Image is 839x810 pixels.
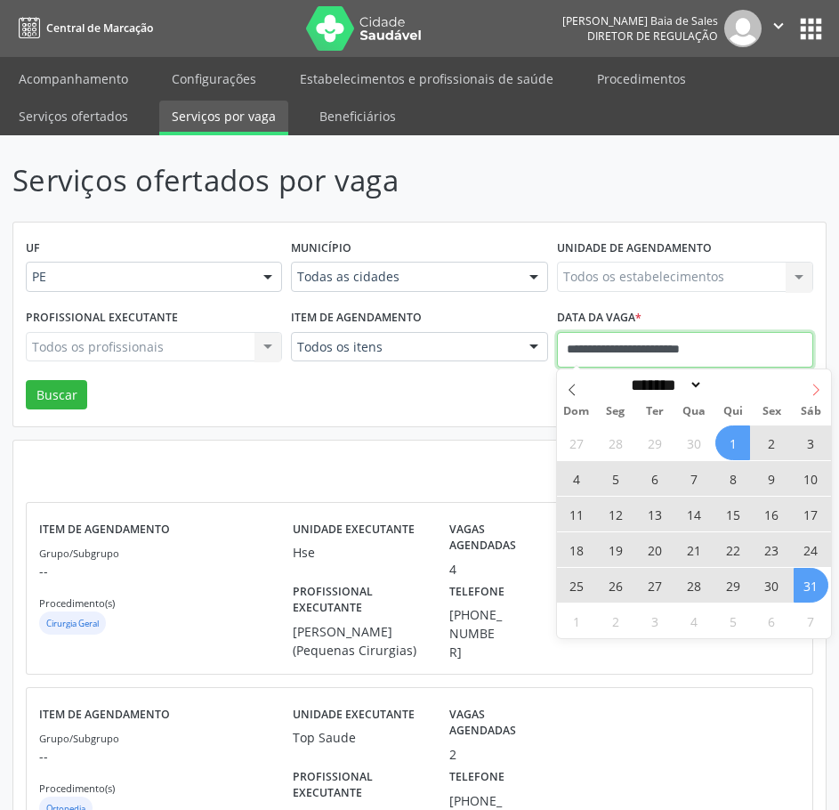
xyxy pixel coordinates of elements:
button: apps [795,13,827,45]
span: Seg [596,406,635,417]
span: PE [32,268,246,286]
input: Year [703,376,762,394]
a: Serviços por vaga [159,101,288,135]
span: Maio 8, 2025 [715,461,750,496]
span: Maio 24, 2025 [794,532,828,567]
p: -- [39,562,293,580]
label: UF [26,235,40,263]
small: Cirurgia Geral [46,618,99,629]
small: Procedimento(s) [39,782,115,795]
button:  [762,10,795,47]
span: Central de Marcação [46,20,153,36]
small: Procedimento(s) [39,596,115,610]
label: Vagas agendadas [449,701,542,744]
div: Top Saude [293,728,424,747]
span: Maio 9, 2025 [754,461,789,496]
span: Junho 7, 2025 [794,603,828,638]
div: [PERSON_NAME] Baia de Sales [562,13,718,28]
span: Maio 4, 2025 [559,461,593,496]
a: Procedimentos [585,63,698,94]
a: Central de Marcação [12,13,153,43]
label: Telefone [449,764,504,791]
span: Maio 16, 2025 [754,497,789,531]
div: 4 [449,560,542,579]
label: Item de agendamento [291,304,422,332]
span: Sáb [792,406,831,417]
span: Maio 3, 2025 [794,425,828,460]
small: Grupo/Subgrupo [39,732,119,745]
span: Maio 11, 2025 [559,497,593,531]
span: Abril 30, 2025 [676,425,711,460]
span: Maio 17, 2025 [794,497,828,531]
span: Maio 21, 2025 [676,532,711,567]
button: Buscar [26,380,87,410]
p: -- [39,747,293,765]
span: Maio 22, 2025 [715,532,750,567]
span: Abril 27, 2025 [559,425,593,460]
span: Maio 31, 2025 [794,568,828,603]
label: Profissional executante [26,304,178,332]
span: Junho 2, 2025 [598,603,633,638]
span: Qua [674,406,714,417]
label: Item de agendamento [39,701,170,728]
label: Telefone [449,579,504,606]
span: Ter [635,406,674,417]
span: Maio 1, 2025 [715,425,750,460]
img: img [724,10,762,47]
span: Todos os itens [297,338,511,356]
span: Junho 3, 2025 [637,603,672,638]
p: Serviços ofertados por vaga [12,158,583,203]
span: Maio 6, 2025 [637,461,672,496]
a: Beneficiários [307,101,408,132]
span: Maio 12, 2025 [598,497,633,531]
select: Month [625,376,704,394]
a: Serviços ofertados [6,101,141,132]
span: Junho 1, 2025 [559,603,593,638]
span: Abril 29, 2025 [637,425,672,460]
label: Vagas agendadas [449,515,542,559]
span: Maio 7, 2025 [676,461,711,496]
span: Maio 14, 2025 [676,497,711,531]
span: Maio 25, 2025 [559,568,593,603]
span: Diretor de regulação [587,28,718,44]
span: Maio 20, 2025 [637,532,672,567]
i:  [769,16,788,36]
label: Unidade executante [293,515,415,543]
span: Maio 19, 2025 [598,532,633,567]
span: Maio 23, 2025 [754,532,789,567]
span: Maio 13, 2025 [637,497,672,531]
span: Maio 2, 2025 [754,425,789,460]
span: Maio 10, 2025 [794,461,828,496]
div: [PERSON_NAME] (Pequenas Cirurgias) [293,622,424,660]
a: Acompanhamento [6,63,141,94]
span: Maio 18, 2025 [559,532,593,567]
a: Configurações [159,63,269,94]
div: 2 [449,745,542,764]
span: Junho 5, 2025 [715,603,750,638]
span: Junho 4, 2025 [676,603,711,638]
span: Abril 28, 2025 [598,425,633,460]
span: Maio 27, 2025 [637,568,672,603]
label: Data da vaga [557,304,641,332]
label: Unidade de agendamento [557,235,712,263]
span: Junho 6, 2025 [754,603,789,638]
label: Profissional executante [293,764,424,807]
label: Item de agendamento [39,515,170,543]
span: Maio 30, 2025 [754,568,789,603]
span: Maio 29, 2025 [715,568,750,603]
label: Município [291,235,351,263]
label: Unidade executante [293,701,415,728]
small: Grupo/Subgrupo [39,547,119,560]
span: Qui [714,406,753,417]
span: Maio 26, 2025 [598,568,633,603]
a: Estabelecimentos e profissionais de saúde [287,63,566,94]
span: Sex [753,406,792,417]
span: Maio 5, 2025 [598,461,633,496]
span: Dom [557,406,596,417]
label: Profissional executante [293,579,424,622]
span: Maio 28, 2025 [676,568,711,603]
span: Todas as cidades [297,268,511,286]
div: Hse [293,543,424,562]
div: [PHONE_NUMBER] [449,605,503,661]
span: Maio 15, 2025 [715,497,750,531]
